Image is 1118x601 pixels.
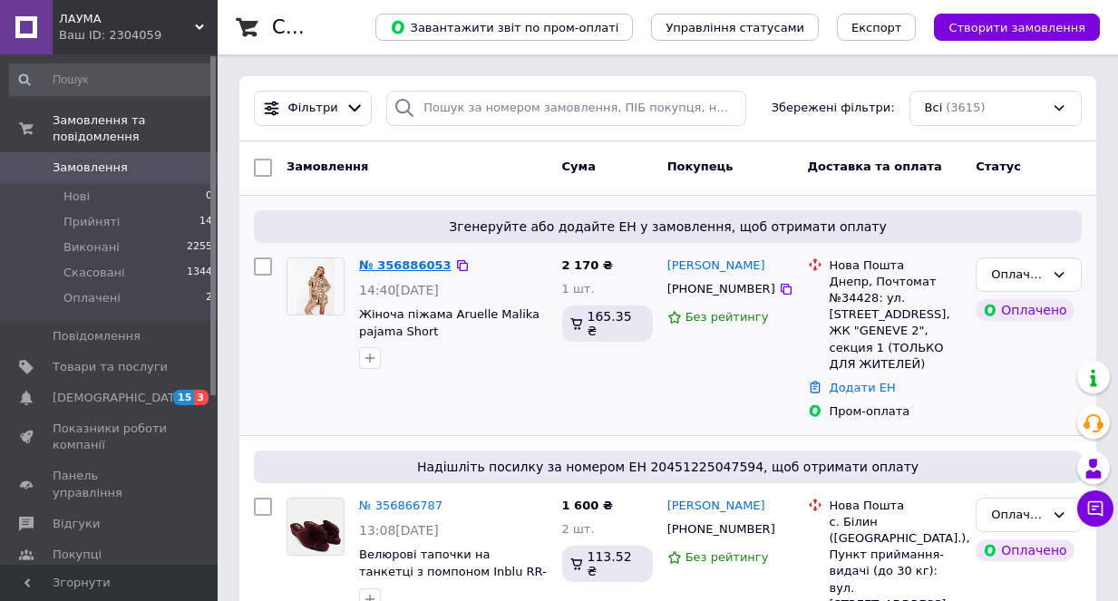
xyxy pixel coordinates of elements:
[562,499,613,512] span: 1 600 ₴
[359,548,547,595] a: Велюрові тапочки на танкетці з помпоном Inblu RR-1X, бордові
[664,518,779,541] div: [PHONE_NUMBER]
[287,257,345,315] a: Фото товару
[53,516,100,532] span: Відгуки
[359,307,540,338] a: Жіноча піжама Aruelle Malika pajama Short
[651,14,819,41] button: Управління статусами
[206,290,212,306] span: 2
[359,499,442,512] a: № 356866787
[666,21,804,34] span: Управління статусами
[53,328,141,344] span: Повідомлення
[287,498,345,556] a: Фото товару
[53,359,168,375] span: Товари та послуги
[946,101,985,114] span: (3615)
[9,63,214,96] input: Пошук
[359,283,439,297] span: 14:40[DATE]
[59,27,218,44] div: Ваш ID: 2304059
[667,498,765,515] a: [PERSON_NAME]
[830,381,896,394] a: Додати ЕН
[830,498,962,514] div: Нова Пошта
[830,403,962,420] div: Пром-оплата
[261,458,1074,476] span: Надішліть посилку за номером ЕН 20451225047594, щоб отримати оплату
[194,390,209,405] span: 3
[390,19,618,35] span: Завантажити звіт по пром-оплаті
[562,160,596,173] span: Cума
[562,546,653,582] div: 113.52 ₴
[272,16,456,38] h1: Список замовлень
[63,239,120,256] span: Виконані
[187,239,212,256] span: 2255
[297,258,335,315] img: Фото товару
[261,218,1074,236] span: Згенеруйте або додайте ЕН у замовлення, щоб отримати оплату
[53,421,168,453] span: Показники роботи компанії
[206,189,212,205] span: 0
[562,305,653,342] div: 165.35 ₴
[991,506,1045,525] div: Оплачено
[53,547,102,563] span: Покупці
[808,160,942,173] span: Доставка та оплата
[173,390,194,405] span: 15
[187,265,212,281] span: 1344
[562,522,595,536] span: 2 шт.
[664,277,779,301] div: [PHONE_NUMBER]
[925,100,943,117] span: Всі
[287,499,344,555] img: Фото товару
[685,550,769,564] span: Без рейтингу
[934,14,1100,41] button: Створити замовлення
[53,112,218,145] span: Замовлення та повідомлення
[199,214,212,230] span: 14
[359,523,439,538] span: 13:08[DATE]
[976,539,1074,561] div: Оплачено
[851,21,902,34] span: Експорт
[63,214,120,230] span: Прийняті
[837,14,917,41] button: Експорт
[685,310,769,324] span: Без рейтингу
[63,290,121,306] span: Оплачені
[948,21,1085,34] span: Створити замовлення
[667,160,734,173] span: Покупець
[59,11,195,27] span: ЛAУМА
[386,91,746,126] input: Пошук за номером замовлення, ПІБ покупця, номером телефону, Email, номером накладної
[375,14,633,41] button: Завантажити звіт по пром-оплаті
[53,390,187,406] span: [DEMOGRAPHIC_DATA]
[1077,490,1113,527] button: Чат з покупцем
[916,20,1100,34] a: Створити замовлення
[830,257,962,274] div: Нова Пошта
[830,274,962,373] div: Днепр, Почтомат №34428: ул. [STREET_ADDRESS], ЖК "GENEVE 2", секция 1 (ТОЛЬКО ДЛЯ ЖИТЕЛЕЙ)
[288,100,338,117] span: Фільтри
[976,160,1021,173] span: Статус
[53,160,128,176] span: Замовлення
[772,100,895,117] span: Збережені фільтри:
[976,299,1074,321] div: Оплачено
[562,258,613,272] span: 2 170 ₴
[562,282,595,296] span: 1 шт.
[63,189,90,205] span: Нові
[53,468,168,500] span: Панель управління
[667,257,765,275] a: [PERSON_NAME]
[63,265,125,281] span: Скасовані
[359,258,452,272] a: № 356886053
[991,266,1045,285] div: Оплачено
[287,160,368,173] span: Замовлення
